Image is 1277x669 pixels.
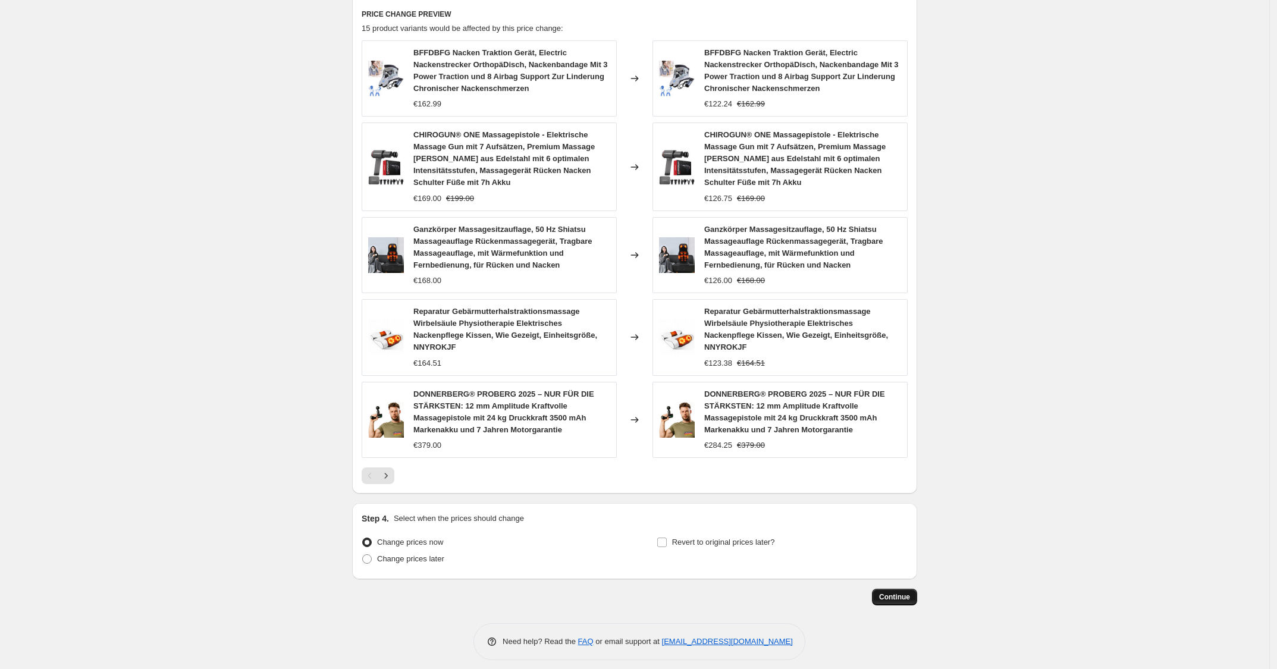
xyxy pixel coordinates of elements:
span: Ganzkörper Massagesitzauflage, 50 Hz Shiatsu Massageauflage Rückenmassagegerät, Tragbare Massagea... [704,225,883,269]
nav: Pagination [362,467,394,484]
span: CHIROGUN® ONE Massagepistole - Elektrische Massage Gun mit 7 Aufsätzen, Premium Massage [PERSON_N... [704,130,886,187]
img: 71p-ZHYq2xL_80x.jpg [659,237,695,273]
img: 71LC3AKaAnL_80x.jpg [659,61,695,96]
strike: €199.00 [446,193,474,205]
strike: €168.00 [737,275,765,287]
div: €284.25 [704,439,732,451]
button: Next [378,467,394,484]
span: Revert to original prices later? [672,538,775,546]
div: €379.00 [413,439,441,451]
span: Change prices later [377,554,444,563]
span: Reparatur Gebärmutterhalstraktionsmassage Wirbelsäule Physiotherapie Elektrisches Nackenpflege Ki... [704,307,888,351]
div: €162.99 [413,98,441,110]
img: 71p-ZHYq2xL_80x.jpg [368,237,404,273]
button: Continue [872,589,917,605]
strike: €162.99 [737,98,765,110]
span: Need help? Read the [503,637,578,646]
a: [EMAIL_ADDRESS][DOMAIN_NAME] [662,637,793,646]
h6: PRICE CHANGE PREVIEW [362,10,908,19]
span: Continue [879,592,910,602]
div: €126.00 [704,275,732,287]
div: €164.51 [413,357,441,369]
span: BFFDBFG Nacken Traktion Gerät, Electric Nackenstrecker OrthopäDisch, Nackenbandage Mit 3 Power Tr... [704,48,899,93]
span: CHIROGUN® ONE Massagepistole - Elektrische Massage Gun mit 7 Aufsätzen, Premium Massage [PERSON_N... [413,130,595,187]
span: Ganzkörper Massagesitzauflage, 50 Hz Shiatsu Massageauflage Rückenmassagegerät, Tragbare Massagea... [413,225,592,269]
span: DONNERBERG® PROBERG 2025 – NUR FÜR DIE STÄRKSTEN: 12 mm Amplitude Kraftvolle Massagepistole mit 2... [413,390,594,434]
p: Select when the prices should change [394,513,524,524]
img: 515QxFwm43L_80x.jpg [368,319,404,355]
span: BFFDBFG Nacken Traktion Gerät, Electric Nackenstrecker OrthopäDisch, Nackenbandage Mit 3 Power Tr... [413,48,608,93]
img: 81-p0q-yI4L_80x.jpg [659,402,695,438]
img: 71KlsFwY_ES_80x.jpg [368,149,404,185]
div: €168.00 [413,275,441,287]
a: FAQ [578,637,594,646]
img: 71KlsFwY_ES_80x.jpg [659,149,695,185]
img: 71LC3AKaAnL_80x.jpg [368,61,404,96]
span: 15 product variants would be affected by this price change: [362,24,563,33]
img: 81-p0q-yI4L_80x.jpg [368,402,404,438]
div: €126.75 [704,193,732,205]
span: or email support at [594,637,662,646]
img: 515QxFwm43L_80x.jpg [659,319,695,355]
strike: €379.00 [737,439,765,451]
span: DONNERBERG® PROBERG 2025 – NUR FÜR DIE STÄRKSTEN: 12 mm Amplitude Kraftvolle Massagepistole mit 2... [704,390,885,434]
strike: €164.51 [737,357,765,369]
h2: Step 4. [362,513,389,524]
div: €169.00 [413,193,441,205]
div: €123.38 [704,357,732,369]
span: Reparatur Gebärmutterhalstraktionsmassage Wirbelsäule Physiotherapie Elektrisches Nackenpflege Ki... [413,307,597,351]
span: Change prices now [377,538,443,546]
strike: €169.00 [737,193,765,205]
div: €122.24 [704,98,732,110]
